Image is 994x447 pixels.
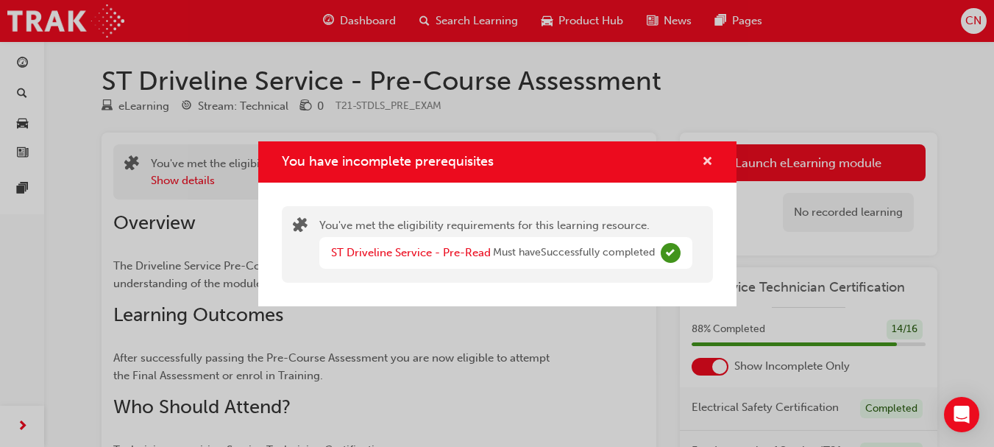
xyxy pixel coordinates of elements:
a: ST Driveline Service - Pre-Read [331,246,491,259]
span: cross-icon [702,156,713,169]
span: Must have Successfully completed [493,244,655,261]
div: You've met the eligibility requirements for this learning resource. [319,217,692,272]
span: You have incomplete prerequisites [282,153,494,169]
button: cross-icon [702,153,713,172]
span: Complete [661,243,681,263]
span: puzzle-icon [293,219,308,236]
div: Open Intercom Messenger [944,397,979,432]
div: You have incomplete prerequisites [258,141,736,306]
